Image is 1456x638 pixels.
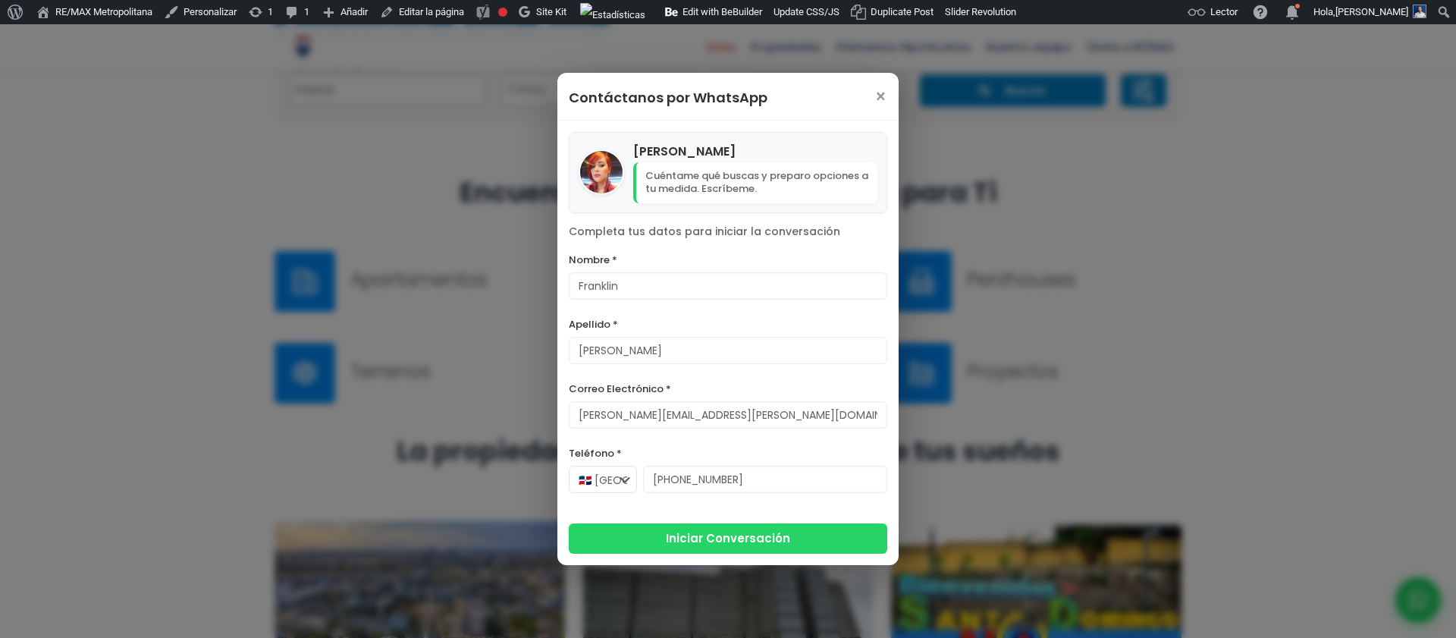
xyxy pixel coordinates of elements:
h3: Contáctanos por WhatsApp [569,84,767,111]
span: × [874,88,887,106]
img: Visitas de 48 horas. Haz clic para ver más estadísticas del sitio. [580,3,645,27]
label: Correo Electrónico * [569,379,887,398]
label: Apellido * [569,315,887,334]
button: Iniciar Conversación [569,523,887,554]
label: Teléfono * [569,444,887,463]
p: Completa tus datos para iniciar la conversación [569,225,887,240]
p: Cuéntame qué buscas y preparo opciones a tu medida. Escríbeme. [633,162,877,203]
label: Nombre * [569,250,887,269]
span: Site Kit [536,6,566,17]
span: Slider Revolution [945,6,1016,17]
input: 123-456-7890 [643,466,887,493]
h4: [PERSON_NAME] [633,142,877,161]
div: Frase clave objetivo no establecida [498,8,507,17]
span: [PERSON_NAME] [1335,6,1408,17]
img: Maricela Dominguez [580,151,623,193]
